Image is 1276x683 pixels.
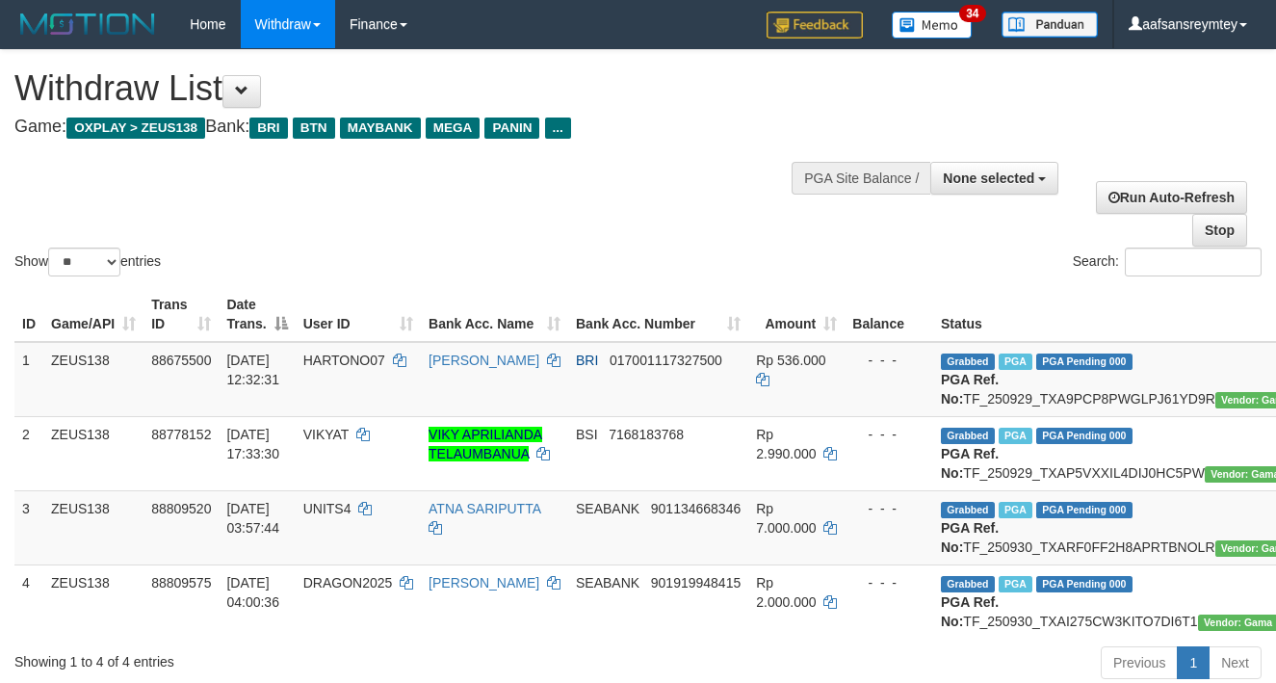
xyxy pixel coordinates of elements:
a: VIKY APRILIANDA TELAUMBANUA [429,427,542,461]
span: Marked by aaftrukkakada [999,354,1032,370]
span: PGA Pending [1036,428,1133,444]
span: Rp 2.990.000 [756,427,816,461]
span: Copy 017001117327500 to clipboard [610,353,722,368]
span: PGA Pending [1036,576,1133,592]
span: MAYBANK [340,118,421,139]
span: Grabbed [941,502,995,518]
span: PGA Pending [1036,354,1133,370]
span: BRI [249,118,287,139]
td: 2 [14,416,43,490]
td: 1 [14,342,43,417]
a: 1 [1177,646,1210,679]
span: SEABANK [576,575,639,591]
span: 88675500 [151,353,211,368]
a: ATNA SARIPUTTA [429,501,540,516]
span: Marked by aafkaynarin [999,576,1032,592]
a: Previous [1101,646,1178,679]
b: PGA Ref. No: [941,372,999,407]
td: ZEUS138 [43,416,143,490]
img: MOTION_logo.png [14,10,161,39]
span: Marked by aafkaynarin [999,502,1032,518]
b: PGA Ref. No: [941,594,999,629]
th: Bank Acc. Number: activate to sort column ascending [568,287,748,342]
div: - - - [852,499,925,518]
span: None selected [943,171,1034,186]
span: Copy 901919948415 to clipboard [651,575,741,591]
span: Grabbed [941,354,995,370]
td: 4 [14,565,43,639]
span: PGA Pending [1036,502,1133,518]
span: HARTONO07 [303,353,385,368]
span: Grabbed [941,428,995,444]
span: PANIN [484,118,539,139]
h4: Game: Bank: [14,118,831,137]
img: panduan.png [1002,12,1098,38]
img: Button%20Memo.svg [892,12,973,39]
span: [DATE] 17:33:30 [226,427,279,461]
span: VIKYAT [303,427,349,442]
th: ID [14,287,43,342]
select: Showentries [48,248,120,276]
b: PGA Ref. No: [941,520,999,555]
div: Showing 1 to 4 of 4 entries [14,644,517,671]
b: PGA Ref. No: [941,446,999,481]
span: Marked by aafchomsokheang [999,428,1032,444]
td: 3 [14,490,43,565]
a: Next [1209,646,1262,679]
span: BTN [293,118,335,139]
span: DRAGON2025 [303,575,393,591]
div: - - - [852,351,925,370]
span: [DATE] 04:00:36 [226,575,279,610]
span: 88809520 [151,501,211,516]
span: Grabbed [941,576,995,592]
div: PGA Site Balance / [792,162,930,195]
span: 34 [959,5,985,22]
label: Show entries [14,248,161,276]
span: UNITS4 [303,501,352,516]
span: Rp 2.000.000 [756,575,816,610]
a: Run Auto-Refresh [1096,181,1247,214]
span: BRI [576,353,598,368]
span: [DATE] 12:32:31 [226,353,279,387]
th: Date Trans.: activate to sort column descending [219,287,295,342]
span: BSI [576,427,598,442]
a: [PERSON_NAME] [429,353,539,368]
div: - - - [852,425,925,444]
button: None selected [930,162,1058,195]
span: MEGA [426,118,481,139]
a: Stop [1192,214,1247,247]
span: OXPLAY > ZEUS138 [66,118,205,139]
span: Copy 901134668346 to clipboard [651,501,741,516]
th: Bank Acc. Name: activate to sort column ascending [421,287,568,342]
td: ZEUS138 [43,565,143,639]
th: Balance [845,287,933,342]
td: ZEUS138 [43,490,143,565]
span: Copy 7168183768 to clipboard [609,427,684,442]
img: Feedback.jpg [767,12,863,39]
span: Rp 7.000.000 [756,501,816,536]
span: [DATE] 03:57:44 [226,501,279,536]
label: Search: [1073,248,1262,276]
a: [PERSON_NAME] [429,575,539,591]
th: User ID: activate to sort column ascending [296,287,421,342]
span: Rp 536.000 [756,353,825,368]
span: 88778152 [151,427,211,442]
th: Amount: activate to sort column ascending [748,287,845,342]
span: ... [545,118,571,139]
td: ZEUS138 [43,342,143,417]
input: Search: [1125,248,1262,276]
h1: Withdraw List [14,69,831,108]
div: - - - [852,573,925,592]
th: Trans ID: activate to sort column ascending [143,287,219,342]
span: SEABANK [576,501,639,516]
th: Game/API: activate to sort column ascending [43,287,143,342]
span: 88809575 [151,575,211,591]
